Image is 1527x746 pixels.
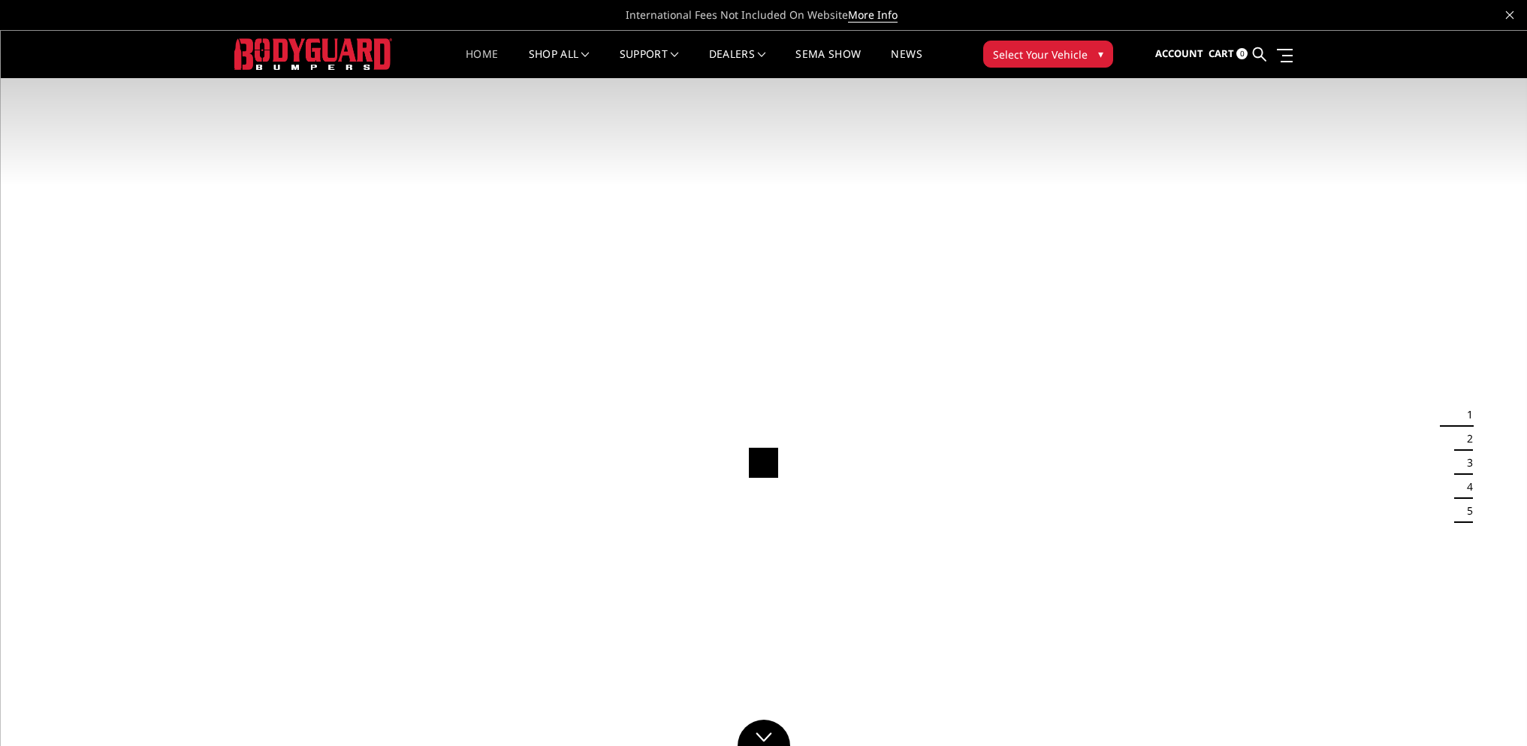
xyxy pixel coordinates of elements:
button: 2 of 5 [1458,427,1473,451]
button: 5 of 5 [1458,499,1473,523]
span: 0 [1236,48,1248,59]
a: Cart 0 [1209,34,1248,74]
a: Click to Down [738,720,790,746]
a: More Info [848,8,898,23]
span: ▾ [1098,46,1103,62]
button: 3 of 5 [1458,451,1473,475]
a: SEMA Show [795,49,861,78]
button: Select Your Vehicle [983,41,1113,68]
a: Home [466,49,498,78]
span: Cart [1209,47,1234,60]
a: News [891,49,922,78]
span: Select Your Vehicle [993,47,1088,62]
a: Support [620,49,679,78]
a: shop all [529,49,590,78]
a: Account [1155,34,1203,74]
button: 4 of 5 [1458,475,1473,499]
a: Dealers [709,49,766,78]
span: Account [1155,47,1203,60]
img: BODYGUARD BUMPERS [234,38,392,69]
button: 1 of 5 [1458,403,1473,427]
